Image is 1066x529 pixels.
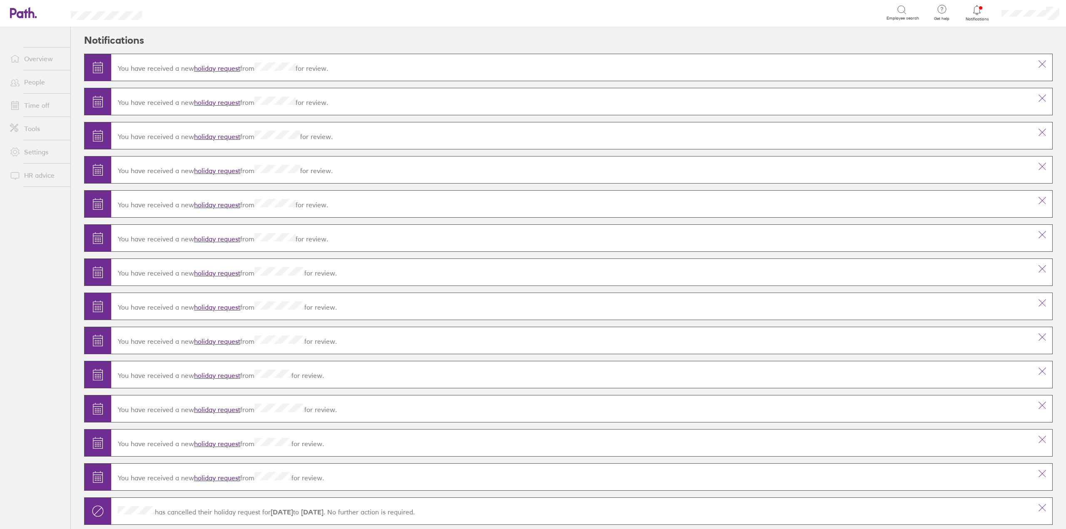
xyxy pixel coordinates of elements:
strong: [DATE] [299,508,324,516]
a: Settings [3,144,70,160]
span: Get help [928,16,955,21]
a: holiday request [194,132,240,141]
a: holiday request [194,440,240,448]
a: holiday request [194,474,240,482]
p: You have received a new from for review. [118,97,1026,107]
a: Overview [3,50,70,67]
p: You have received a new from for review. [118,62,1026,72]
strong: [DATE] [271,508,293,516]
p: You have received a new from for review. [118,370,1026,380]
a: holiday request [194,235,240,243]
p: You have received a new from for review. [118,267,1026,277]
a: HR advice [3,167,70,184]
p: You have received a new from for review. [118,165,1026,175]
a: holiday request [194,201,240,209]
p: You have received a new from for review. [118,404,1026,414]
p: You have received a new from for review. [118,301,1026,311]
a: holiday request [194,98,240,107]
a: holiday request [194,269,240,277]
span: Notifications [964,17,991,22]
a: Time off [3,97,70,114]
p: has cancelled their holiday request for . No further action is required. [118,506,1026,516]
h2: Notifications [84,27,144,54]
a: People [3,74,70,90]
a: holiday request [194,337,240,345]
p: You have received a new from for review. [118,472,1026,482]
p: You have received a new from for review. [118,335,1026,345]
a: holiday request [194,371,240,380]
a: Notifications [964,4,991,22]
a: holiday request [194,405,240,414]
p: You have received a new from for review. [118,438,1026,448]
p: You have received a new from for review. [118,233,1026,243]
p: You have received a new from for review. [118,199,1026,209]
a: holiday request [194,166,240,175]
span: Employee search [887,16,919,21]
span: to [271,508,324,516]
a: holiday request [194,303,240,311]
a: holiday request [194,64,240,72]
a: Tools [3,120,70,137]
p: You have received a new from for review. [118,131,1026,141]
div: Search [164,9,186,16]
